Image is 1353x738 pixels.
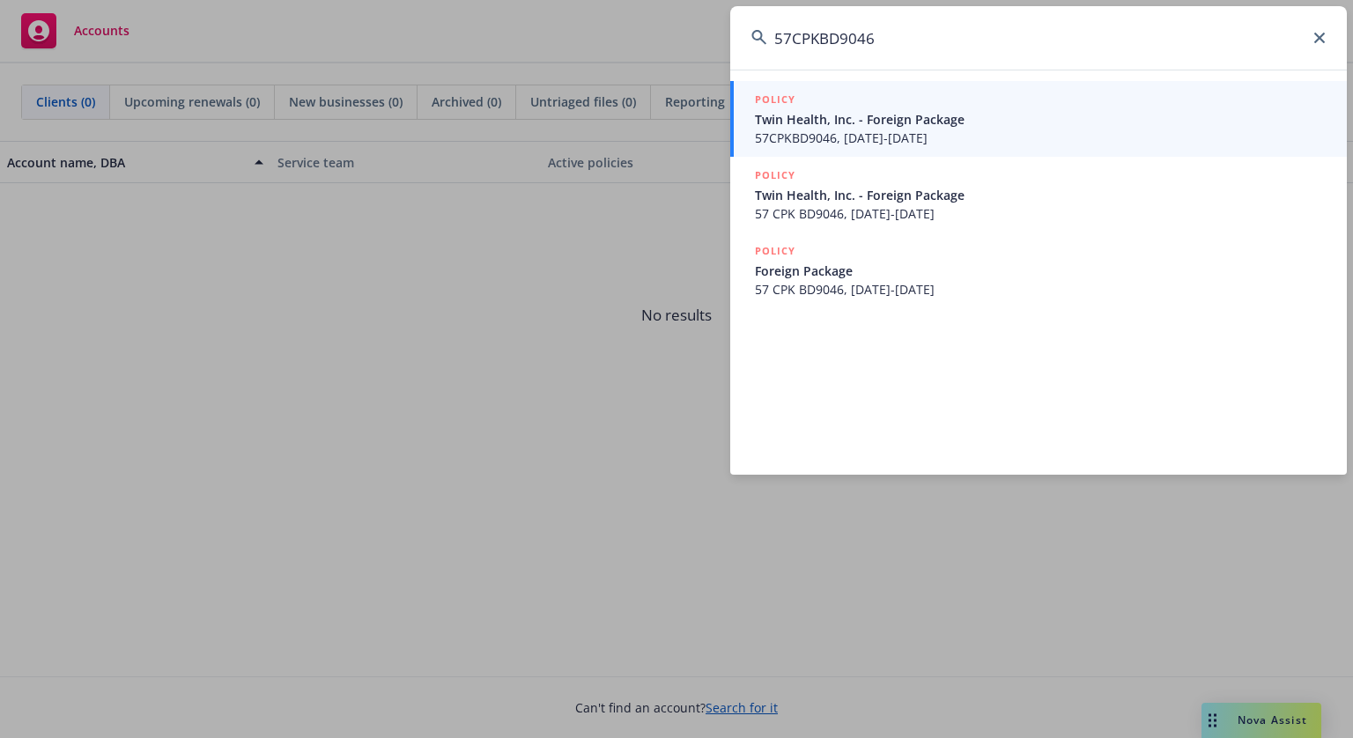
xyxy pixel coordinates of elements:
span: Twin Health, Inc. - Foreign Package [755,186,1326,204]
span: 57CPKBD9046, [DATE]-[DATE] [755,129,1326,147]
a: POLICYTwin Health, Inc. - Foreign Package57CPKBD9046, [DATE]-[DATE] [730,81,1347,157]
h5: POLICY [755,166,795,184]
input: Search... [730,6,1347,70]
a: POLICYForeign Package57 CPK BD9046, [DATE]-[DATE] [730,232,1347,308]
span: Foreign Package [755,262,1326,280]
span: 57 CPK BD9046, [DATE]-[DATE] [755,204,1326,223]
a: POLICYTwin Health, Inc. - Foreign Package57 CPK BD9046, [DATE]-[DATE] [730,157,1347,232]
span: Twin Health, Inc. - Foreign Package [755,110,1326,129]
span: 57 CPK BD9046, [DATE]-[DATE] [755,280,1326,299]
h5: POLICY [755,91,795,108]
h5: POLICY [755,242,795,260]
